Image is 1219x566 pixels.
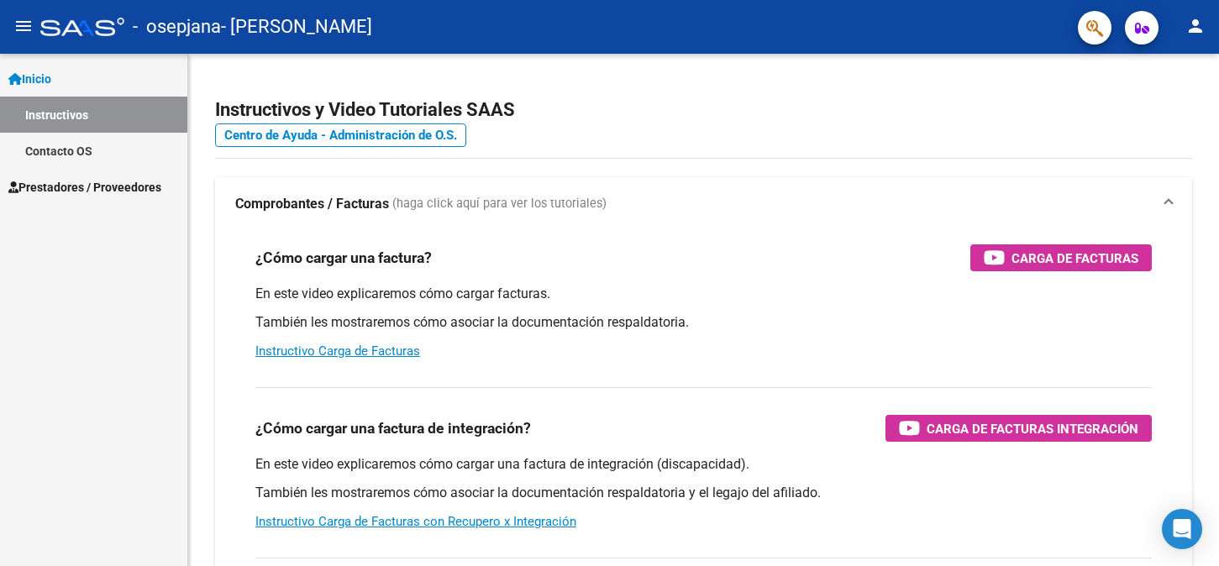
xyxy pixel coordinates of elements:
[970,244,1152,271] button: Carga de Facturas
[255,455,1152,474] p: En este video explicaremos cómo cargar una factura de integración (discapacidad).
[8,70,51,88] span: Inicio
[215,123,466,147] a: Centro de Ayuda - Administración de O.S.
[392,195,607,213] span: (haga click aquí para ver los tutoriales)
[13,16,34,36] mat-icon: menu
[1185,16,1206,36] mat-icon: person
[1011,248,1138,269] span: Carga de Facturas
[8,178,161,197] span: Prestadores / Proveedores
[255,313,1152,332] p: También les mostraremos cómo asociar la documentación respaldatoria.
[255,246,432,270] h3: ¿Cómo cargar una factura?
[133,8,221,45] span: - osepjana
[255,514,576,529] a: Instructivo Carga de Facturas con Recupero x Integración
[215,177,1192,231] mat-expansion-panel-header: Comprobantes / Facturas (haga click aquí para ver los tutoriales)
[235,195,389,213] strong: Comprobantes / Facturas
[255,484,1152,502] p: También les mostraremos cómo asociar la documentación respaldatoria y el legajo del afiliado.
[215,94,1192,126] h2: Instructivos y Video Tutoriales SAAS
[927,418,1138,439] span: Carga de Facturas Integración
[255,285,1152,303] p: En este video explicaremos cómo cargar facturas.
[1162,509,1202,549] div: Open Intercom Messenger
[255,417,531,440] h3: ¿Cómo cargar una factura de integración?
[885,415,1152,442] button: Carga de Facturas Integración
[255,343,420,359] a: Instructivo Carga de Facturas
[221,8,372,45] span: - [PERSON_NAME]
